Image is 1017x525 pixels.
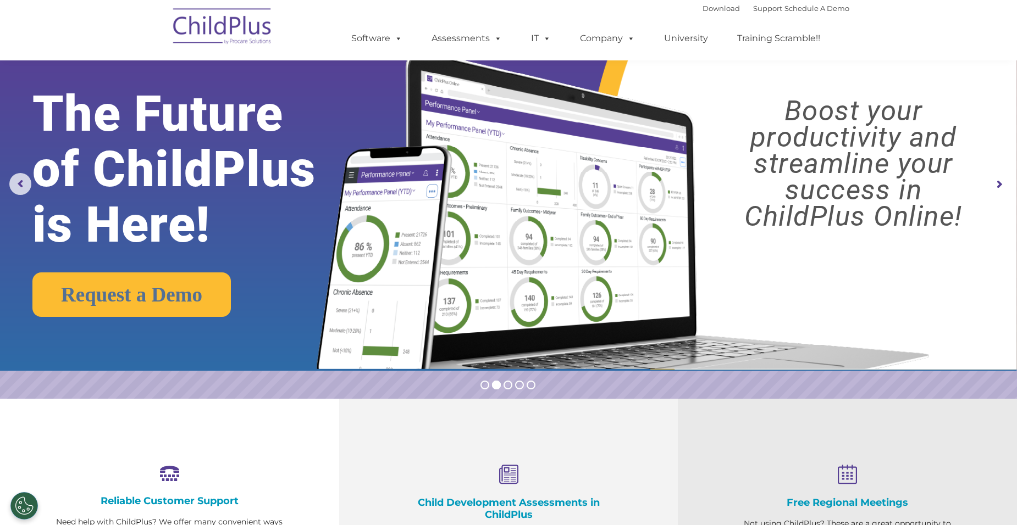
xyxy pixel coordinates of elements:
a: Software [340,27,413,49]
h4: Reliable Customer Support [55,495,284,507]
span: Last name [153,72,186,81]
button: Cookies Settings [10,492,38,520]
rs-layer: Boost your productivity and streamline your success in ChildPlus Online! [703,98,1004,230]
a: Download [703,4,740,13]
a: Assessments [421,27,513,49]
a: University [653,27,719,49]
a: Schedule A Demo [784,4,849,13]
a: Request a Demo [32,272,231,317]
rs-layer: The Future of ChildPlus is Here! [32,86,357,253]
iframe: Chat Widget [837,406,1017,525]
a: IT [520,27,562,49]
font: | [703,4,849,13]
a: Support [753,4,782,13]
img: ChildPlus by Procare Solutions [168,1,278,55]
h4: Free Regional Meetings [733,496,962,509]
span: Phone number [153,118,200,126]
a: Training Scramble!! [726,27,831,49]
a: Company [569,27,646,49]
h4: Child Development Assessments in ChildPlus [394,496,623,521]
